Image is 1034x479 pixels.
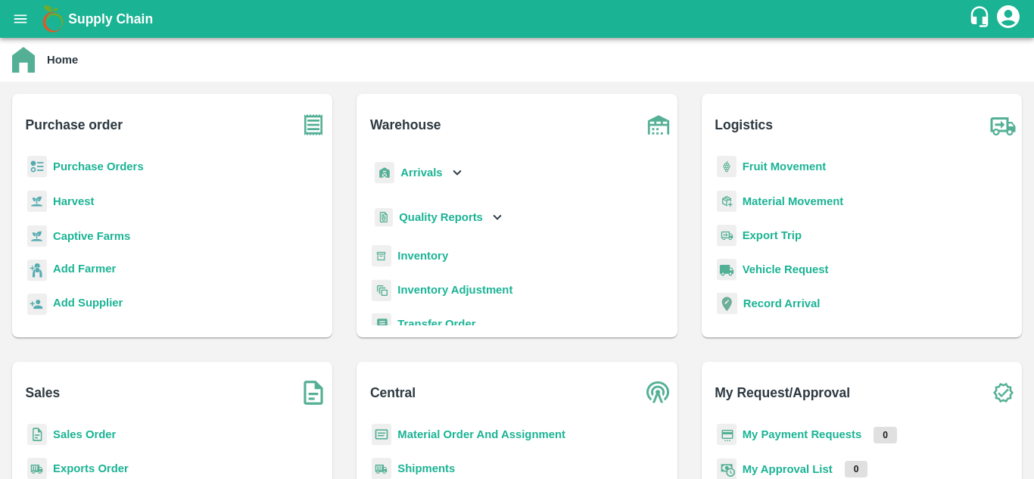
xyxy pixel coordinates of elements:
[717,225,737,247] img: delivery
[27,225,47,247] img: harvest
[372,424,391,446] img: centralMaterial
[375,208,393,227] img: qualityReport
[640,106,677,144] img: warehouse
[47,54,78,66] b: Home
[372,202,506,233] div: Quality Reports
[53,294,123,315] a: Add Supplier
[640,374,677,412] img: central
[53,195,94,207] a: Harvest
[715,382,850,403] b: My Request/Approval
[53,297,123,309] b: Add Supplier
[38,4,68,34] img: logo
[397,428,565,440] a: Material Order And Assignment
[372,313,391,335] img: whTransfer
[984,106,1022,144] img: truck
[397,284,512,296] a: Inventory Adjustment
[53,462,129,474] a: Exports Order
[984,374,1022,412] img: check
[370,382,416,403] b: Central
[53,263,116,275] b: Add Farmer
[372,245,391,267] img: whInventory
[397,250,448,262] a: Inventory
[743,195,844,207] a: Material Movement
[370,114,441,135] b: Warehouse
[874,427,897,443] p: 0
[27,190,47,213] img: harvest
[294,374,332,412] img: soSales
[294,106,332,144] img: purchase
[399,211,483,223] b: Quality Reports
[27,156,47,178] img: reciept
[400,166,442,179] b: Arrivals
[27,294,47,316] img: supplier
[743,463,833,475] a: My Approval List
[12,47,35,73] img: home
[715,114,773,135] b: Logistics
[372,279,391,301] img: inventory
[743,263,829,275] a: Vehicle Request
[53,260,116,281] a: Add Farmer
[743,229,802,241] a: Export Trip
[717,293,737,314] img: recordArrival
[968,5,995,33] div: customer-support
[68,8,968,30] a: Supply Chain
[717,156,737,178] img: fruit
[743,428,862,440] a: My Payment Requests
[68,11,153,26] b: Supply Chain
[995,3,1022,35] div: account of current user
[743,160,827,173] a: Fruit Movement
[27,424,47,446] img: sales
[27,260,47,281] img: farmer
[53,230,130,242] a: Captive Farms
[717,424,737,446] img: payment
[3,2,38,36] button: open drawer
[53,160,144,173] a: Purchase Orders
[375,162,394,184] img: whArrival
[372,156,466,190] div: Arrivals
[717,259,737,281] img: vehicle
[26,382,61,403] b: Sales
[717,190,737,213] img: material
[53,428,116,440] a: Sales Order
[397,318,475,330] a: Transfer Order
[397,462,455,474] a: Shipments
[26,114,123,135] b: Purchase order
[845,461,868,477] p: 0
[743,297,821,309] a: Record Arrival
